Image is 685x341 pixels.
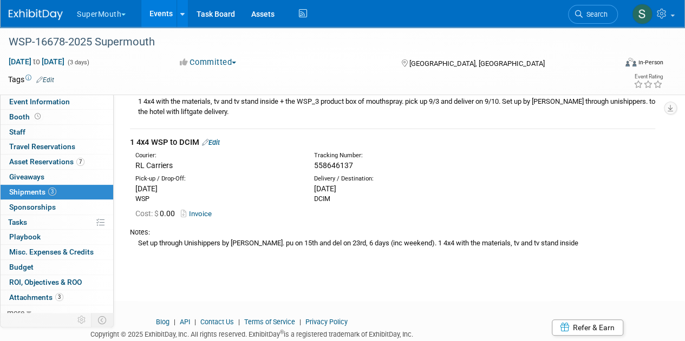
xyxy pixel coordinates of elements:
div: 1 4x4 with the materials, tv and tv stand inside + the WSP_3 product box of mouthspray. pick up 9... [130,96,655,117]
a: Booth [1,110,113,124]
span: 7 [76,158,84,166]
span: Booth [9,112,43,121]
a: ROI, Objectives & ROO [1,275,113,290]
span: 3 [55,293,63,301]
div: Pick-up / Drop-Off: [135,175,298,183]
span: Booth not reserved yet [32,112,43,121]
span: Budget [9,263,34,271]
div: WSP [135,194,298,204]
a: Misc. Expenses & Credits [1,245,113,259]
span: (3 days) [67,59,89,66]
a: Shipments3 [1,185,113,199]
a: Edit [202,138,220,146]
span: ROI, Objectives & ROO [9,278,82,286]
div: Set up through Unishippers by [PERSON_NAME]. pu on 15th and del on 23rd, 6 days (inc weekend). 1 ... [130,237,655,249]
a: Asset Reservations7 [1,155,113,169]
a: Sponsorships [1,200,113,215]
span: to [31,57,42,66]
div: Notes: [130,228,655,237]
div: 1 4x4 WSP to DCIM [130,137,655,148]
a: Tasks [1,215,113,230]
div: WSP-16678-2025 Supermouth [5,32,608,52]
span: Event Information [9,97,70,106]
a: Travel Reservations [1,139,113,154]
div: Event Rating [634,74,663,79]
div: [DATE] [135,183,298,194]
a: Playbook [1,230,113,244]
a: Terms of Service [244,318,295,326]
a: Privacy Policy [305,318,348,326]
div: [DATE] [314,183,477,194]
span: 3 [48,188,56,196]
td: Toggle Event Tabs [92,313,114,327]
a: Edit [36,76,54,84]
span: Asset Reservations [9,157,84,166]
a: Search [568,5,618,24]
span: more [7,308,24,317]
a: Refer & Earn [552,319,623,336]
div: Copyright © 2025 ExhibitDay, Inc. All rights reserved. ExhibitDay is a registered trademark of Ex... [8,327,495,339]
img: Format-Inperson.png [625,58,636,66]
a: Blog [156,318,169,326]
a: Staff [1,125,113,139]
a: Invoice [181,210,216,218]
a: Attachments3 [1,290,113,305]
sup: ® [280,329,284,335]
a: Contact Us [200,318,234,326]
span: [GEOGRAPHIC_DATA], [GEOGRAPHIC_DATA] [409,59,544,68]
a: Giveaways [1,170,113,184]
span: | [171,318,178,326]
span: | [192,318,199,326]
div: Tracking Number: [314,151,521,160]
button: Committed [176,57,240,68]
span: Misc. Expenses & Credits [9,248,94,256]
a: Budget [1,260,113,275]
td: Tags [8,74,54,85]
div: Courier: [135,151,298,160]
span: Staff [9,128,25,136]
td: Personalize Event Tab Strip [73,313,92,327]
div: Event Format [567,56,663,72]
span: Attachments [9,293,63,302]
div: DCIM [314,194,477,204]
span: Cost: $ [135,209,160,218]
span: Travel Reservations [9,142,75,151]
img: Sam Murphy [632,4,653,24]
a: API [180,318,190,326]
a: more [1,305,113,320]
a: Event Information [1,95,113,109]
span: Search [583,10,608,18]
span: Playbook [9,232,41,241]
span: | [297,318,304,326]
span: 558646137 [314,161,353,170]
span: 0.00 [135,209,179,218]
div: Delivery / Destination: [314,175,477,183]
span: Shipments [9,188,56,196]
span: Giveaways [9,172,44,181]
div: In-Person [638,58,663,66]
span: | [236,318,243,326]
span: Sponsorships [9,203,56,211]
img: ExhibitDay [9,9,63,20]
div: RL Carriers [135,160,298,171]
span: [DATE] [DATE] [8,57,65,66]
span: Tasks [8,218,27,226]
